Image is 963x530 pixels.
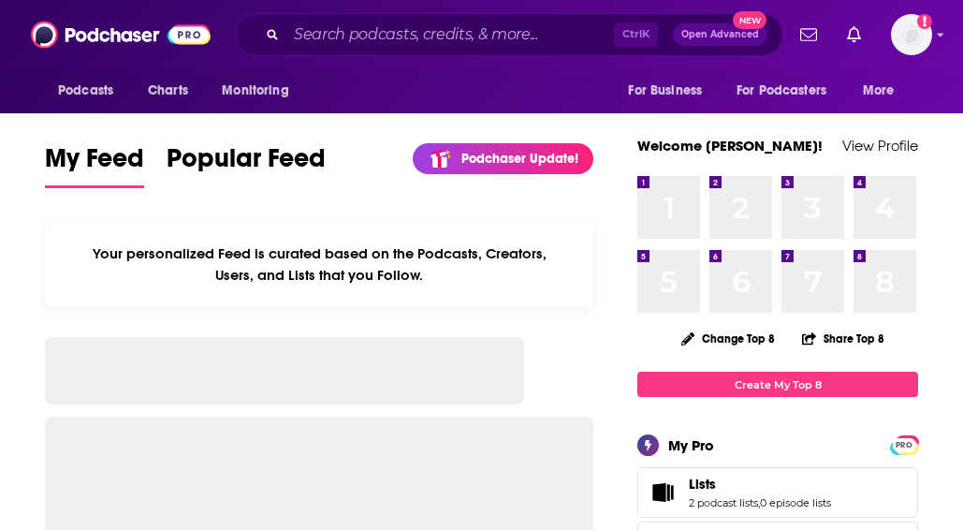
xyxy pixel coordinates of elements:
a: Charts [136,73,199,109]
span: Popular Feed [167,142,326,185]
button: open menu [850,73,918,109]
a: Show notifications dropdown [839,19,868,51]
div: Search podcasts, credits, & more... [235,13,783,56]
input: Search podcasts, credits, & more... [286,20,614,50]
span: , [758,496,760,509]
span: My Feed [45,142,144,185]
span: Ctrl K [614,22,658,47]
button: Share Top 8 [801,320,885,357]
a: PRO [893,437,915,451]
span: Podcasts [58,78,113,104]
button: open menu [724,73,854,109]
button: Change Top 8 [670,327,786,350]
p: Podchaser Update! [461,151,578,167]
a: Lists [689,476,831,493]
a: My Feed [45,142,144,188]
span: Charts [148,78,188,104]
a: Show notifications dropdown [793,19,824,51]
span: Monitoring [222,78,288,104]
button: open menu [209,73,313,109]
span: Lists [689,476,716,493]
svg: Add a profile image [917,14,932,29]
span: For Podcasters [737,78,826,104]
button: open menu [45,73,138,109]
a: Lists [644,479,681,506]
a: Popular Feed [167,142,326,188]
a: Welcome [PERSON_NAME]! [637,137,823,155]
span: Logged in as WPubPR1 [891,14,932,55]
button: Show profile menu [891,14,932,55]
span: For Business [628,78,702,104]
span: Lists [637,467,918,518]
button: Open AdvancedNew [673,23,767,46]
span: Open Advanced [681,30,759,39]
a: Create My Top 8 [637,372,918,397]
span: PRO [893,438,915,452]
span: New [733,11,766,29]
img: User Profile [891,14,932,55]
div: My Pro [668,436,714,454]
a: View Profile [842,137,918,155]
a: 0 episode lists [760,496,831,509]
img: Podchaser - Follow, Share and Rate Podcasts [31,17,211,52]
span: More [863,78,895,104]
a: 2 podcast lists [689,496,758,509]
button: open menu [615,73,725,109]
div: Your personalized Feed is curated based on the Podcasts, Creators, Users, and Lists that you Follow. [45,222,593,307]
